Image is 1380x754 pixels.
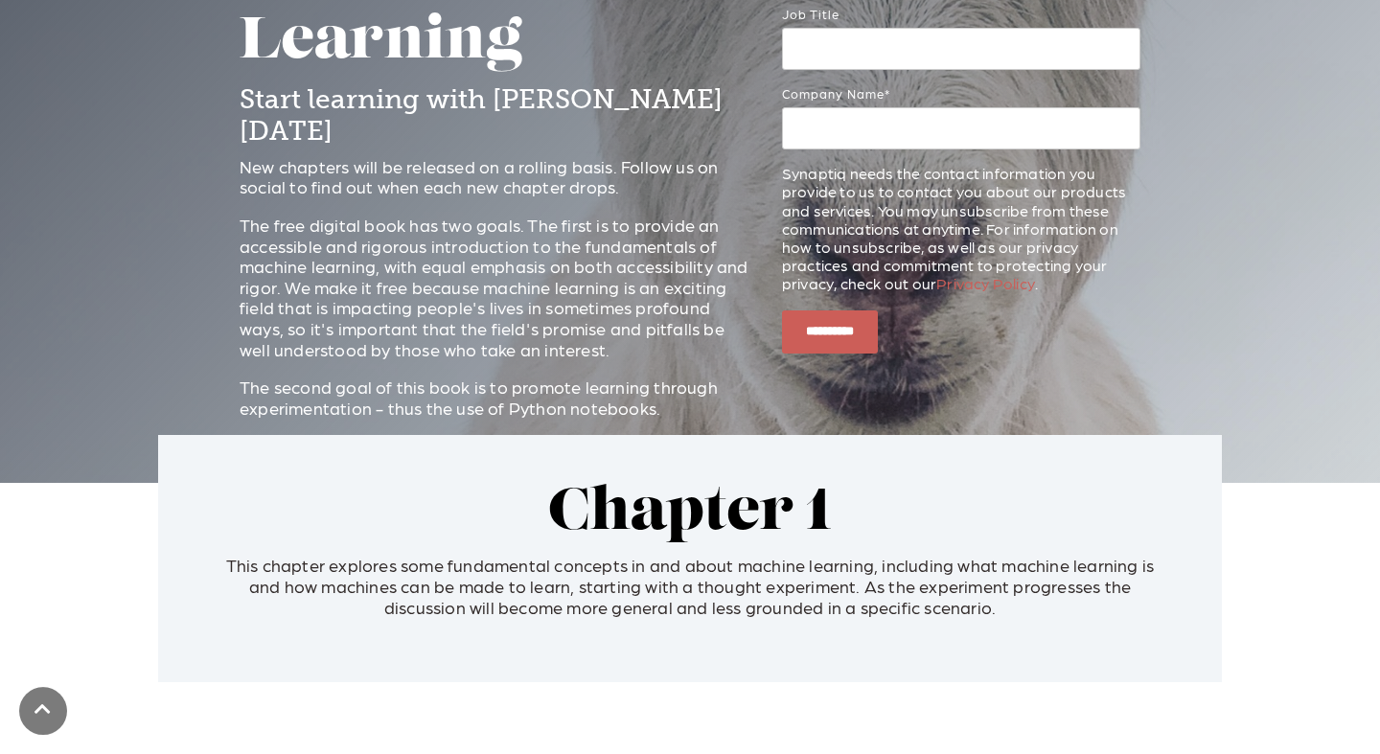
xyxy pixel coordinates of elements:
[240,83,753,148] h4: Start learning with [PERSON_NAME] [DATE]
[782,164,1140,292] p: Synaptiq needs the contact information you provide to us to contact you about our products and se...
[782,7,839,21] span: Job title
[240,156,753,197] p: New chapters will be released on a rolling basis. Follow us on social to find out when each new c...
[220,483,1160,546] h2: Chapter 1
[936,274,1035,292] a: Privacy Policy
[782,86,885,101] span: Company name
[226,555,1155,616] span: This chapter explores some fundamental concepts in and about machine learning, including what mac...
[240,215,753,359] p: The free digital book has two goals. The first is to provide an accessible and rigorous introduct...
[240,377,753,418] p: The second goal of this book is to promote learning through experimentation - thus the use of Pyt...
